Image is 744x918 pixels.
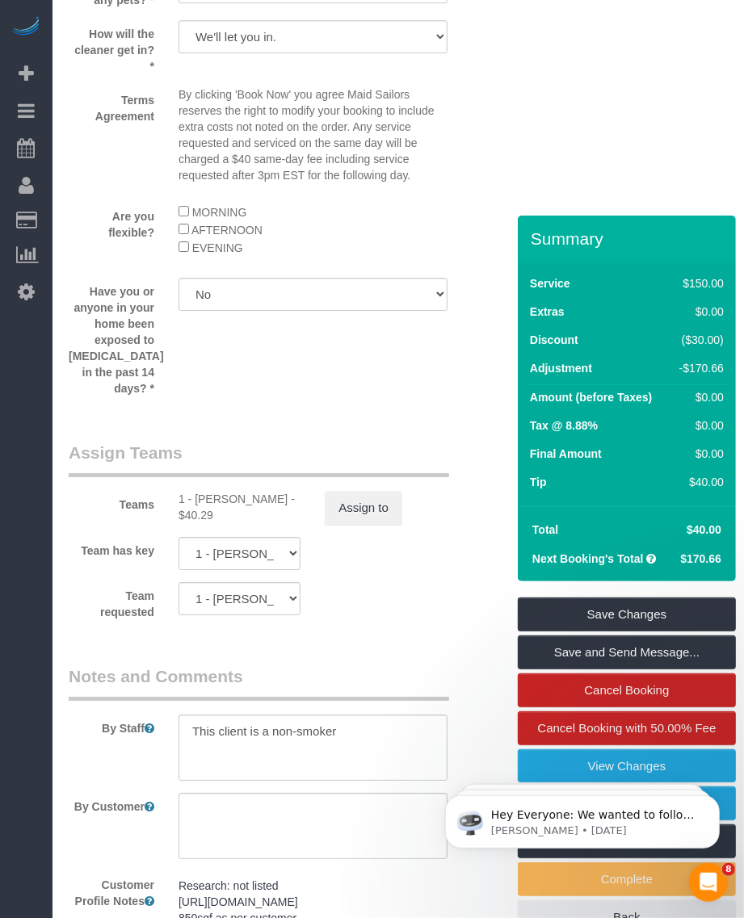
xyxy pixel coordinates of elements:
p: Message from Ellie, sent 3d ago [70,62,279,77]
strong: Total [532,523,558,536]
div: $40.00 [674,474,724,490]
iframe: Intercom notifications message [421,761,744,874]
label: Terms Agreement [57,86,166,124]
label: Teams [57,491,166,513]
a: Cancel Booking [518,673,736,707]
h3: Summary [531,229,728,248]
div: -$170.66 [674,360,724,376]
legend: Assign Teams [69,441,449,477]
label: Team requested [57,582,166,620]
a: Save Changes [518,597,736,631]
div: $0.00 [674,446,724,462]
a: Save and Send Message... [518,635,736,669]
span: EVENING [192,241,243,254]
strong: Next Booking's Total [532,552,644,565]
div: $0.00 [674,304,724,320]
img: Automaid Logo [10,16,42,39]
legend: Notes and Comments [69,664,449,701]
label: Customer Profile Notes [57,871,166,909]
a: Cancel Booking with 50.00% Fee [518,711,736,745]
label: Extras [530,304,565,320]
label: Amount (before Taxes) [530,389,652,405]
label: How will the cleaner get in? * [57,20,166,74]
iframe: Intercom live chat [689,863,728,902]
button: Assign to [325,491,402,525]
div: ($30.00) [674,332,724,348]
span: AFTERNOON [191,224,263,237]
label: Adjustment [530,360,592,376]
div: $0.00 [674,417,724,434]
label: Have you or anyone in your home been exposed to [MEDICAL_DATA] in the past 14 days? * [57,278,166,396]
label: Final Amount [530,446,602,462]
span: 8 [722,863,735,876]
label: By Customer [57,793,166,815]
div: $0.00 [674,389,724,405]
span: MORNING [192,206,247,219]
span: $170.66 [680,552,721,565]
a: View Changes [518,749,736,783]
span: $40.00 [687,523,721,536]
label: By Staff [57,715,166,736]
span: Cancel Booking with 50.00% Fee [538,721,717,735]
span: Hey Everyone: We wanted to follow up and let you know we have been closely monitoring the account... [70,47,276,220]
label: Tax @ 8.88% [530,417,598,434]
label: Are you flexible? [57,203,166,241]
div: 2.37 hours x $17.00/hour [179,491,301,523]
div: $150.00 [674,275,724,291]
label: Discount [530,332,578,348]
label: Team has key [57,537,166,559]
label: Tip [530,474,547,490]
label: Service [530,275,570,291]
p: By clicking 'Book Now' you agree Maid Sailors reserves the right to modify your booking to includ... [179,86,448,183]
